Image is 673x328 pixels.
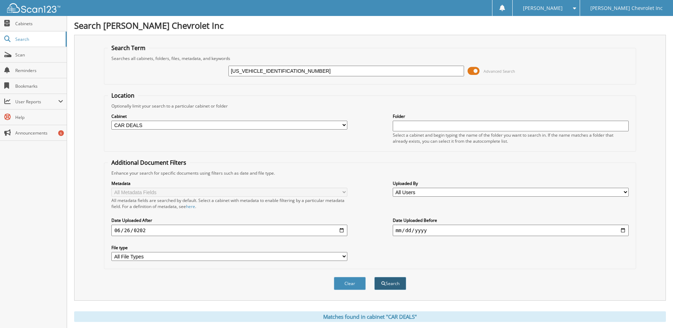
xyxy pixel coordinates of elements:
[111,197,347,209] div: All metadata fields are searched by default. Select a cabinet with metadata to enable filtering b...
[74,311,666,322] div: Matches found in cabinet "CAR DEALS"
[15,21,63,27] span: Cabinets
[15,52,63,58] span: Scan
[393,217,629,223] label: Date Uploaded Before
[58,130,64,136] div: 6
[111,225,347,236] input: start
[108,103,632,109] div: Optionally limit your search to a particular cabinet or folder
[393,180,629,186] label: Uploaded By
[15,114,63,120] span: Help
[108,55,632,61] div: Searches all cabinets, folders, files, metadata, and keywords
[111,217,347,223] label: Date Uploaded After
[15,99,58,105] span: User Reports
[15,83,63,89] span: Bookmarks
[523,6,563,10] span: [PERSON_NAME]
[374,277,406,290] button: Search
[393,113,629,119] label: Folder
[15,67,63,73] span: Reminders
[15,130,63,136] span: Announcements
[108,170,632,176] div: Enhance your search for specific documents using filters such as date and file type.
[108,159,190,166] legend: Additional Document Filters
[7,3,60,13] img: scan123-logo-white.svg
[393,132,629,144] div: Select a cabinet and begin typing the name of the folder you want to search in. If the name match...
[108,44,149,52] legend: Search Term
[590,6,663,10] span: [PERSON_NAME] Chevrolet Inc
[484,69,515,74] span: Advanced Search
[15,36,62,42] span: Search
[334,277,366,290] button: Clear
[108,92,138,99] legend: Location
[111,113,347,119] label: Cabinet
[74,20,666,31] h1: Search [PERSON_NAME] Chevrolet Inc
[393,225,629,236] input: end
[111,180,347,186] label: Metadata
[186,203,195,209] a: here
[111,245,347,251] label: File type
